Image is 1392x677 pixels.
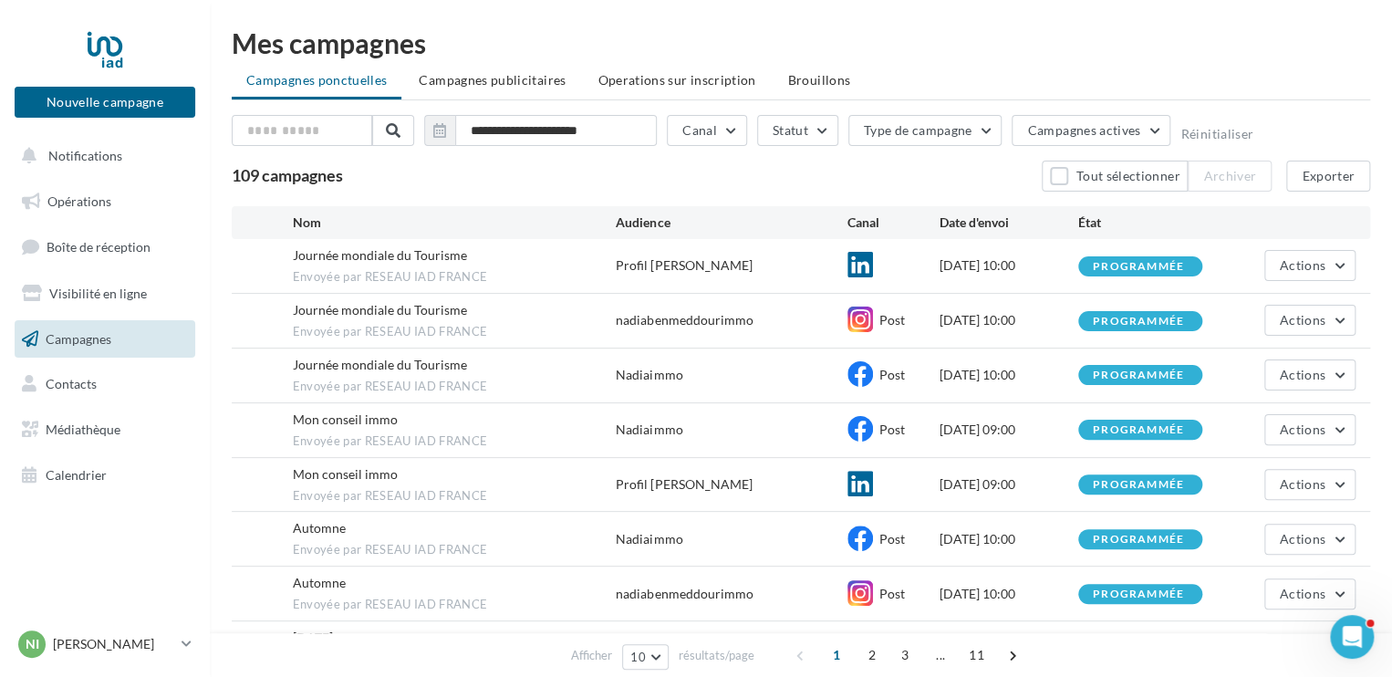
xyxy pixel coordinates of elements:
a: Visibilité en ligne [11,275,199,313]
span: Envoyée par RESEAU IAD FRANCE [293,542,617,558]
button: Actions [1264,469,1356,500]
span: Envoyée par RESEAU IAD FRANCE [293,269,617,286]
div: Profil [PERSON_NAME] [616,475,752,494]
div: Canal [847,214,940,232]
span: Calendrier [46,467,107,483]
span: Opérations [47,193,111,209]
span: Envoyée par RESEAU IAD FRANCE [293,597,617,613]
div: programmée [1093,261,1184,273]
span: Actions [1280,367,1325,382]
div: programmée [1093,370,1184,381]
div: programmée [1093,479,1184,491]
span: Actions [1280,531,1325,547]
div: [DATE] 10:00 [940,311,1078,329]
span: ... [926,641,955,670]
div: [DATE] 09:00 [940,475,1078,494]
span: Journée mondiale du Tourisme [293,357,467,372]
span: Envoyée par RESEAU IAD FRANCE [293,433,617,450]
iframe: Intercom live chat [1330,615,1374,659]
span: Contacts [46,376,97,391]
button: Tout sélectionner [1042,161,1188,192]
a: Contacts [11,365,199,403]
button: Exporter [1286,161,1370,192]
div: nadiabenmeddourimmo [616,585,753,603]
span: Post [879,312,905,328]
button: Réinitialiser [1180,127,1253,141]
button: Actions [1264,250,1356,281]
div: Profil [PERSON_NAME] [616,256,752,275]
button: Actions [1264,524,1356,555]
div: Nadiaimmo [616,530,682,548]
button: Canal [667,115,747,146]
div: programmée [1093,316,1184,328]
span: Post [879,586,905,601]
span: Envoyée par RESEAU IAD FRANCE [293,488,617,505]
span: Mon conseil immo [293,466,398,482]
div: État [1078,214,1217,232]
span: Campagnes actives [1027,122,1140,138]
span: Mon conseil immo [293,411,398,427]
span: Notifications [48,148,122,163]
button: 10 [622,644,669,670]
button: Actions [1264,414,1356,445]
span: Journée mondiale du Tourisme [293,302,467,318]
div: Date d'envoi [940,214,1078,232]
span: Médiathèque [46,422,120,437]
span: Actions [1280,476,1325,492]
button: Campagnes actives [1012,115,1170,146]
span: Visibilité en ligne [49,286,147,301]
button: Archiver [1188,161,1272,192]
span: Actions [1280,586,1325,601]
div: [DATE] 10:00 [940,256,1078,275]
p: [PERSON_NAME] [53,635,174,653]
a: Opérations [11,182,199,221]
div: programmée [1093,534,1184,546]
span: NI [26,635,39,653]
div: Mes campagnes [232,29,1370,57]
span: Post [879,422,905,437]
span: Post [879,531,905,547]
span: Actions [1280,312,1325,328]
button: Type de campagne [848,115,1002,146]
span: Boîte de réception [47,239,151,255]
div: Nom [293,214,617,232]
button: Nouvelle campagne [15,87,195,118]
span: 109 campagnes [232,165,343,185]
a: Médiathèque [11,411,199,449]
span: Campagnes [46,330,111,346]
a: Calendrier [11,456,199,495]
button: Notifications [11,137,192,175]
a: Boîte de réception [11,227,199,266]
span: 1 [822,641,851,670]
button: Statut [757,115,838,146]
span: 10 [630,650,646,664]
span: Post [879,367,905,382]
a: Campagnes [11,320,199,359]
button: Actions [1264,359,1356,391]
span: Envoyée par RESEAU IAD FRANCE [293,379,617,395]
span: Actions [1280,257,1325,273]
span: 2 [857,641,887,670]
div: [DATE] 09:00 [940,421,1078,439]
button: Actions [1264,305,1356,336]
span: Campagnes publicitaires [419,72,566,88]
div: Nadiaimmo [616,366,682,384]
div: [DATE] 10:00 [940,366,1078,384]
span: Operations sur inscription [597,72,755,88]
span: résultats/page [679,647,754,664]
span: Automne [293,575,346,590]
div: programmée [1093,424,1184,436]
div: nadiabenmeddourimmo [616,311,753,329]
a: NI [PERSON_NAME] [15,627,195,661]
span: Journée mondiale du Tourisme [293,247,467,263]
div: [DATE] 10:00 [940,585,1078,603]
button: Actions [1264,578,1356,609]
span: 3 [890,641,919,670]
span: Envoyée par RESEAU IAD FRANCE [293,324,617,340]
div: [DATE] 10:00 [940,530,1078,548]
div: Audience [616,214,847,232]
div: Nadiaimmo [616,421,682,439]
span: Actions [1280,422,1325,437]
span: Afficher [571,647,612,664]
div: programmée [1093,588,1184,600]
